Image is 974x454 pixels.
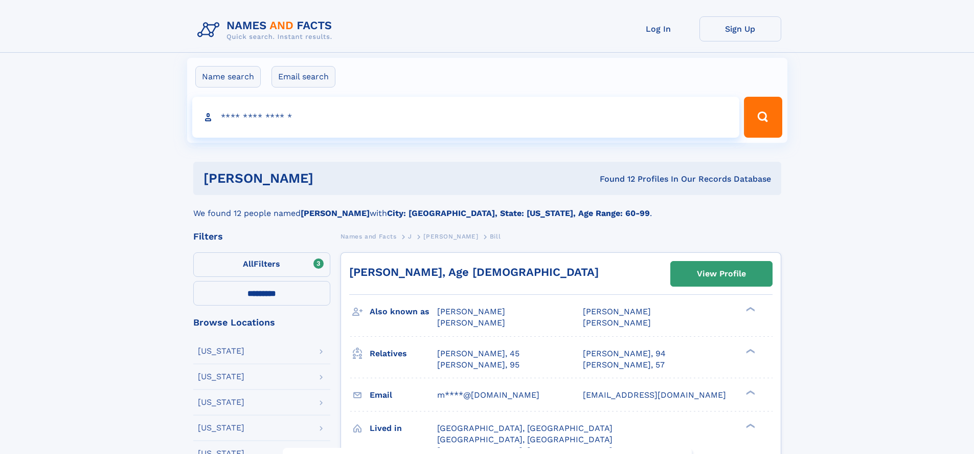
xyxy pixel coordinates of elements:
[583,318,651,328] span: [PERSON_NAME]
[583,390,726,400] span: [EMAIL_ADDRESS][DOMAIN_NAME]
[583,359,665,371] a: [PERSON_NAME], 57
[243,259,254,269] span: All
[203,172,457,185] h1: [PERSON_NAME]
[408,233,412,240] span: J
[457,174,771,185] div: Found 12 Profiles In Our Records Database
[387,208,650,218] b: City: [GEOGRAPHIC_DATA], State: [US_STATE], Age Range: 60-99
[192,97,740,138] input: search input
[583,348,666,359] a: [PERSON_NAME], 94
[193,252,330,277] label: Filters
[198,398,244,406] div: [US_STATE]
[437,435,613,444] span: [GEOGRAPHIC_DATA], [GEOGRAPHIC_DATA]
[437,348,519,359] a: [PERSON_NAME], 45
[671,262,772,286] a: View Profile
[437,359,519,371] a: [PERSON_NAME], 95
[341,230,397,243] a: Names and Facts
[301,208,370,218] b: [PERSON_NAME]
[193,16,341,44] img: Logo Names and Facts
[198,347,244,355] div: [US_STATE]
[437,307,505,316] span: [PERSON_NAME]
[583,307,651,316] span: [PERSON_NAME]
[195,66,261,88] label: Name search
[699,16,781,41] a: Sign Up
[370,386,437,404] h3: Email
[198,373,244,381] div: [US_STATE]
[349,266,599,278] a: [PERSON_NAME], Age [DEMOGRAPHIC_DATA]
[193,318,330,327] div: Browse Locations
[370,420,437,437] h3: Lived in
[437,423,613,433] span: [GEOGRAPHIC_DATA], [GEOGRAPHIC_DATA]
[271,66,335,88] label: Email search
[423,233,478,240] span: [PERSON_NAME]
[744,97,782,138] button: Search Button
[743,422,756,429] div: ❯
[370,345,437,362] h3: Relatives
[743,348,756,354] div: ❯
[193,195,781,220] div: We found 12 people named with .
[408,230,412,243] a: J
[743,306,756,313] div: ❯
[697,262,746,286] div: View Profile
[193,232,330,241] div: Filters
[743,389,756,396] div: ❯
[618,16,699,41] a: Log In
[437,318,505,328] span: [PERSON_NAME]
[198,424,244,432] div: [US_STATE]
[423,230,478,243] a: [PERSON_NAME]
[490,233,501,240] span: Bill
[370,303,437,320] h3: Also known as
